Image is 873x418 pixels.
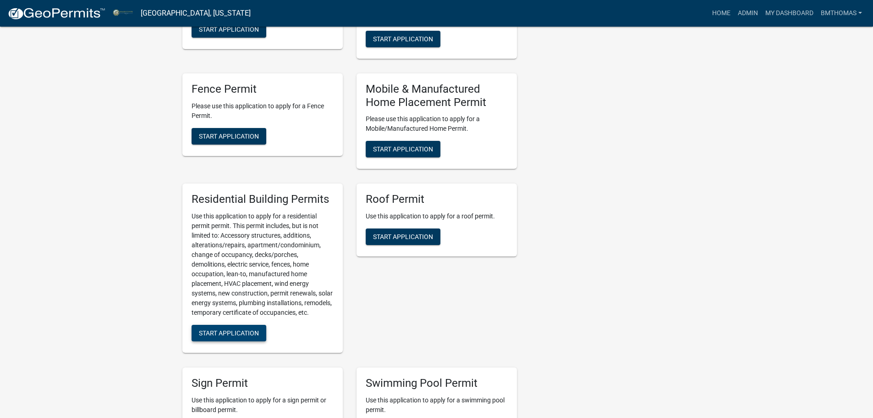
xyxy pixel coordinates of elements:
p: Please use this application to apply for a Mobile/Manufactured Home Permit. [366,114,508,134]
button: Start Application [192,325,266,341]
span: Start Application [199,25,259,33]
h5: Sign Permit [192,377,334,390]
p: Use this application to apply for a residential permit permit. This permit includes, but is not l... [192,212,334,318]
h5: Fence Permit [192,83,334,96]
p: Use this application to apply for a swimming pool permit. [366,396,508,415]
button: Start Application [192,21,266,38]
span: Start Application [373,233,433,240]
span: Start Application [199,329,259,337]
button: Start Application [192,128,266,145]
a: Home [708,5,734,22]
a: My Dashboard [762,5,817,22]
span: Start Application [373,35,433,42]
button: Start Application [366,31,440,47]
p: Please use this application to apply for a Fence Permit. [192,101,334,121]
p: Use this application to apply for a sign permit or billboard permit. [192,396,334,415]
span: Start Application [373,145,433,153]
a: Admin [734,5,762,22]
button: Start Application [366,141,440,157]
img: Miami County, Indiana [113,7,133,19]
button: Start Application [366,229,440,245]
a: bmthomas [817,5,866,22]
a: [GEOGRAPHIC_DATA], [US_STATE] [141,6,251,21]
h5: Swimming Pool Permit [366,377,508,390]
h5: Roof Permit [366,193,508,206]
h5: Mobile & Manufactured Home Placement Permit [366,83,508,109]
h5: Residential Building Permits [192,193,334,206]
p: Use this application to apply for a roof permit. [366,212,508,221]
span: Start Application [199,132,259,139]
